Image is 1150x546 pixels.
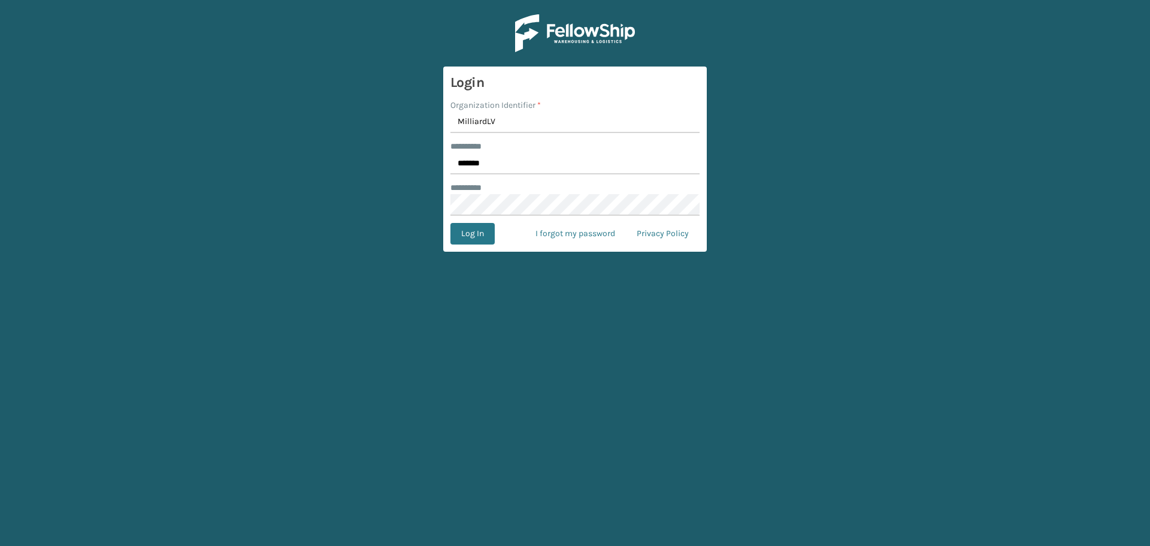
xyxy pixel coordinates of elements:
label: Organization Identifier [450,99,541,111]
h3: Login [450,74,700,92]
a: I forgot my password [525,223,626,245]
img: Logo [515,14,635,52]
button: Log In [450,223,495,245]
a: Privacy Policy [626,223,700,245]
